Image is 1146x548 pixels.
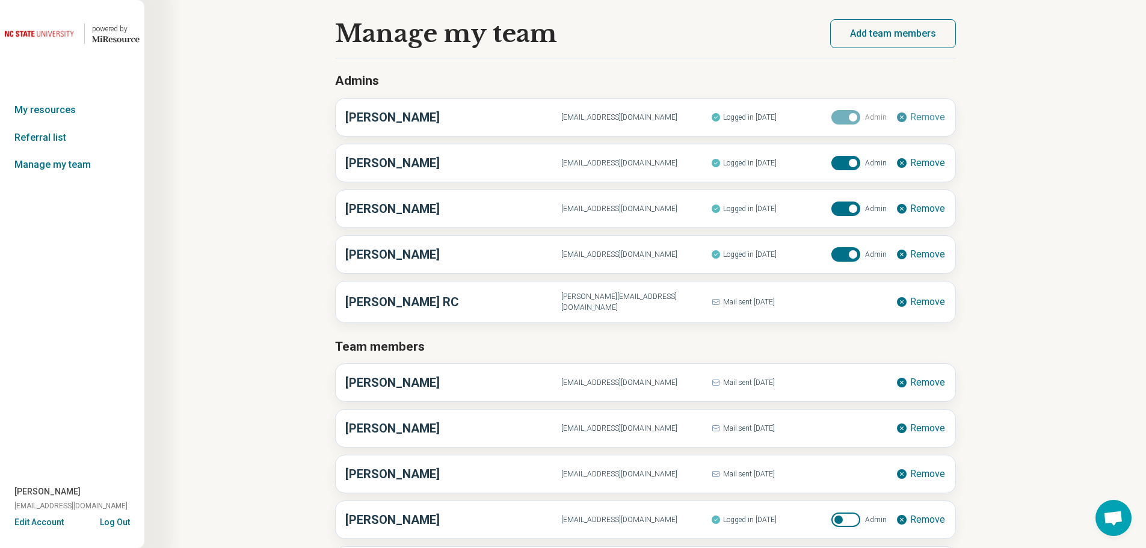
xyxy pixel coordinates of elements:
span: [EMAIL_ADDRESS][DOMAIN_NAME] [561,423,712,434]
a: North Carolina State University powered by [5,19,140,48]
span: [EMAIL_ADDRESS][DOMAIN_NAME] [561,377,712,388]
label: Admin [831,156,887,170]
h1: Manage my team [335,20,557,48]
span: Remove [910,515,946,525]
span: Remove [910,469,946,479]
span: [EMAIL_ADDRESS][DOMAIN_NAME] [561,249,712,260]
label: Admin [831,202,887,216]
span: Remove [910,250,946,259]
h3: [PERSON_NAME] [345,200,561,218]
span: [EMAIL_ADDRESS][DOMAIN_NAME] [14,500,128,511]
h3: [PERSON_NAME] [345,374,561,392]
div: Logged in [DATE] [711,247,831,262]
button: Remove [896,296,946,308]
button: Remove [896,422,946,434]
span: [PERSON_NAME] [14,485,81,498]
button: Add team members [830,19,956,48]
span: Remove [910,158,946,168]
div: Mail sent [DATE] [711,375,831,390]
h3: [PERSON_NAME] RC [345,293,561,311]
span: Remove [910,204,946,214]
button: Remove [896,468,946,480]
h3: [PERSON_NAME] [345,245,561,263]
div: Logged in [DATE] [711,155,831,171]
button: Log Out [100,516,130,526]
h3: [PERSON_NAME] [345,154,561,172]
div: powered by [92,23,140,34]
span: [EMAIL_ADDRESS][DOMAIN_NAME] [561,469,712,479]
div: Mail sent [DATE] [711,420,831,436]
a: Open chat [1095,500,1132,536]
button: Remove [896,377,946,389]
img: North Carolina State University [5,19,77,48]
div: Mail sent [DATE] [711,294,831,310]
h2: Admins [335,72,956,91]
span: [EMAIL_ADDRESS][DOMAIN_NAME] [561,514,712,525]
button: Remove [896,111,946,123]
span: Remove [910,423,946,433]
div: Logged in [DATE] [711,201,831,217]
h3: [PERSON_NAME] [345,108,561,126]
button: Remove [896,248,946,260]
span: Remove [910,378,946,387]
button: Remove [896,514,946,526]
label: Admin [831,513,887,527]
div: Mail sent [DATE] [711,466,831,482]
h3: [PERSON_NAME] [345,419,561,437]
span: [PERSON_NAME][EMAIL_ADDRESS][DOMAIN_NAME] [561,291,712,313]
button: Remove [896,203,946,215]
div: Logged in [DATE] [711,512,831,528]
span: Remove [910,297,946,307]
button: Remove [896,157,946,169]
h3: [PERSON_NAME] [345,511,561,529]
button: Edit Account [14,516,64,529]
span: [EMAIL_ADDRESS][DOMAIN_NAME] [561,112,712,123]
span: [EMAIL_ADDRESS][DOMAIN_NAME] [561,158,712,168]
span: Remove [910,112,946,122]
div: Logged in [DATE] [711,109,831,125]
label: Admin [831,247,887,262]
h2: Team members [335,337,956,357]
h3: [PERSON_NAME] [345,465,561,483]
span: [EMAIL_ADDRESS][DOMAIN_NAME] [561,203,712,214]
label: Admin [831,110,887,125]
